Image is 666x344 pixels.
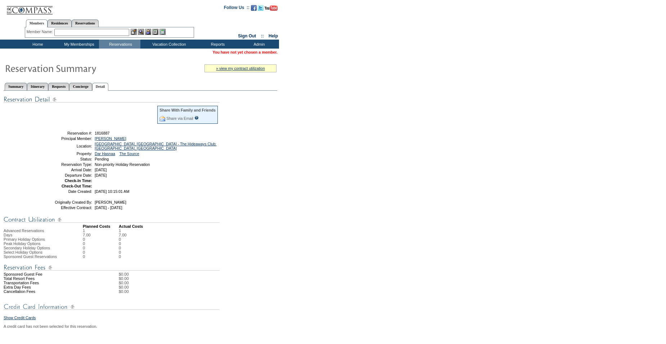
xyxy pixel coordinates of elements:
td: Property: [41,151,92,156]
td: 0 [119,246,126,250]
td: Reservation Type: [41,162,92,167]
img: b_calculator.gif [159,29,166,35]
td: Reservation #: [41,131,92,135]
span: Sponsored Guest Reservations [4,254,57,259]
input: What is this? [194,116,199,120]
a: Summary [5,83,27,90]
td: 0 [119,241,126,246]
span: Secondary Holiday Options [4,246,50,250]
span: You have not yet chosen a member. [213,50,278,54]
td: 0 [83,254,119,259]
td: Transportation Fees [4,281,83,285]
td: Planned Costs [83,224,119,228]
td: $0.00 [119,285,277,289]
td: 1 [119,228,126,233]
td: 0 [83,237,119,241]
td: $0.00 [119,289,277,294]
td: 0 [83,250,119,254]
img: Contract Utilization [4,215,220,224]
span: [DATE] 10:15:01 AM [95,189,129,194]
td: 0 [83,246,119,250]
span: [DATE] [95,168,107,172]
td: 0 [119,254,126,259]
strong: Check-Out Time: [62,184,92,188]
div: Member Name: [27,29,54,35]
a: Requests [48,83,69,90]
span: Select Holiday Options [4,250,42,254]
a: Subscribe to our YouTube Channel [265,7,278,12]
span: [DATE] [95,173,107,177]
td: $0.00 [119,272,277,276]
td: My Memberships [58,40,99,49]
a: Show Credit Cards [4,316,36,320]
span: Non-priority Holiday Reservation [95,162,150,167]
img: Follow us on Twitter [258,5,264,11]
td: 7.00 [83,233,119,237]
td: Actual Costs [119,224,277,228]
span: 1816887 [95,131,110,135]
img: Reservaton Summary [5,61,149,75]
td: Sponsored Guest Fee [4,272,83,276]
img: Impersonate [145,29,151,35]
span: Primary Holiday Options [4,237,45,241]
td: 1 [83,228,119,233]
td: Follow Us :: [224,4,249,13]
td: Originally Created By: [41,200,92,204]
a: [PERSON_NAME] [95,136,126,141]
img: Reservation Detail [4,95,220,104]
td: 0 [119,237,126,241]
td: 0 [119,250,126,254]
span: [PERSON_NAME] [95,200,126,204]
td: Departure Date: [41,173,92,177]
span: Peak Holiday Options [4,241,40,246]
td: Cancellation Fees [4,289,83,294]
img: Credit Card Information [4,302,220,311]
td: $0.00 [119,281,277,285]
a: Share via Email [166,116,193,121]
td: Arrival Date: [41,168,92,172]
td: Admin [238,40,279,49]
a: Follow us on Twitter [258,7,264,12]
div: A credit card has not been selected for this reservation. [4,324,277,329]
td: Principal Member: [41,136,92,141]
td: Total Resort Fees [4,276,83,281]
a: Help [269,33,278,39]
td: Extra Day Fees [4,285,83,289]
a: Sign Out [238,33,256,39]
a: Dar Hasnaa [95,151,115,156]
a: Residences [48,19,72,27]
a: Members [26,19,48,27]
a: Reservations [72,19,99,27]
td: Effective Contract: [41,205,92,210]
span: Pending [95,157,109,161]
td: $0.00 [119,276,277,281]
td: Location: [41,142,92,150]
a: Become our fan on Facebook [251,7,257,12]
a: The Source [120,151,139,156]
td: Reports [196,40,238,49]
td: Vacation Collection [140,40,196,49]
a: Concierge [69,83,92,90]
img: View [138,29,144,35]
div: Share With Family and Friends [159,108,216,112]
span: [DATE] - [DATE] [95,205,122,210]
a: [GEOGRAPHIC_DATA], [GEOGRAPHIC_DATA] - The Hideaways Club: [GEOGRAPHIC_DATA], [GEOGRAPHIC_DATA] [95,142,216,150]
span: Advanced Reservations [4,228,44,233]
strong: Check-In Time: [65,178,92,183]
span: Days [4,233,12,237]
a: » view my contract utilization [216,66,265,71]
td: 7.00 [119,233,126,237]
img: b_edit.gif [131,29,137,35]
a: Detail [92,83,109,91]
td: Date Created: [41,189,92,194]
img: Subscribe to our YouTube Channel [265,5,278,11]
a: Itinerary [27,83,48,90]
td: Home [16,40,58,49]
img: Become our fan on Facebook [251,5,257,11]
span: :: [261,33,264,39]
td: 0 [83,241,119,246]
img: Reservation Fees [4,263,220,272]
td: Status: [41,157,92,161]
img: Reservations [152,29,158,35]
td: Reservations [99,40,140,49]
